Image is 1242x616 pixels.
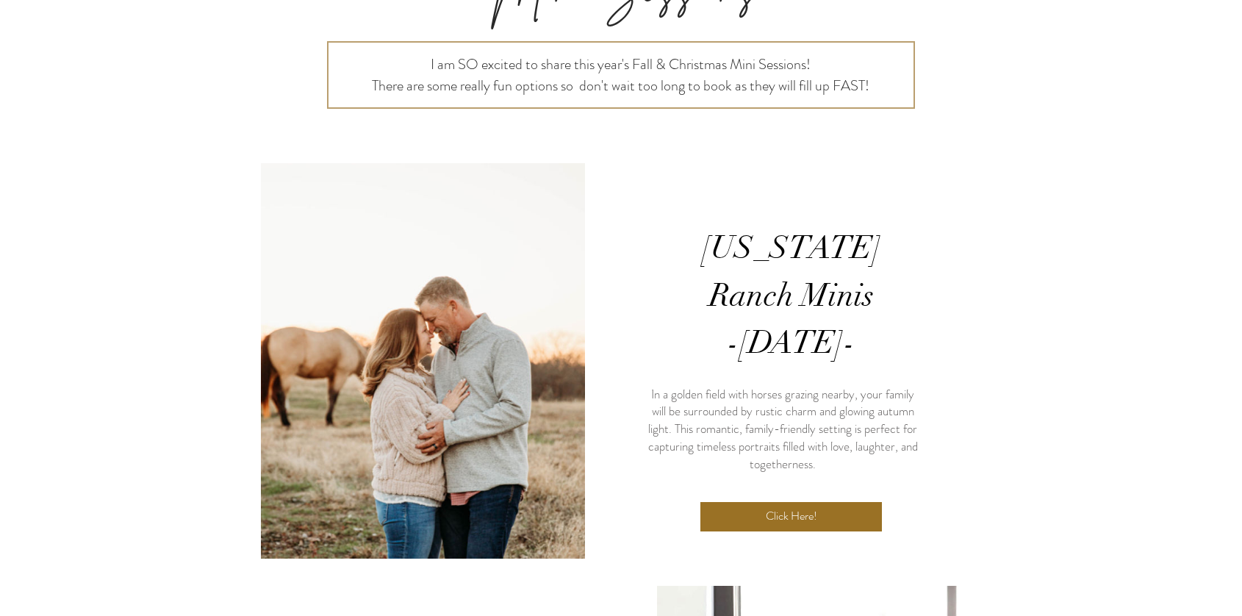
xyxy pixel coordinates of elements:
span: There are some really fun options so d [372,75,586,96]
span: [US_STATE] Ranch Minis [702,228,881,315]
span: Click Here! [766,508,817,524]
a: Click Here! [700,502,882,531]
span: In a golden field with horses grazing nearby, your family will be surrounded by rustic charm and ... [648,385,918,473]
span: on't wait too long to book as they will fill up FAST! [586,75,869,96]
iframe: Wix Chat [1173,547,1242,616]
span: I am SO excited to share this year's Fall & Christmas Mini Sessions! [431,54,811,75]
span: -[DATE]- [728,323,855,362]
